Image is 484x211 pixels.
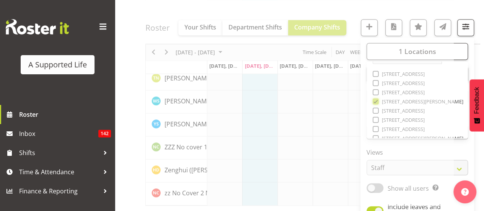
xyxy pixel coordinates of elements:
span: 142 [98,130,111,137]
span: Finance & Reporting [19,185,99,197]
span: Shifts [19,147,99,159]
span: Inbox [19,128,98,139]
img: Rosterit website logo [6,19,69,34]
div: A Supported Life [28,59,87,70]
span: Roster [19,109,111,120]
button: Feedback - Show survey [469,79,484,131]
span: Feedback [473,87,480,114]
button: Filter Shifts [457,19,474,36]
img: help-xxl-2.png [461,188,469,196]
span: Time & Attendance [19,166,99,178]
